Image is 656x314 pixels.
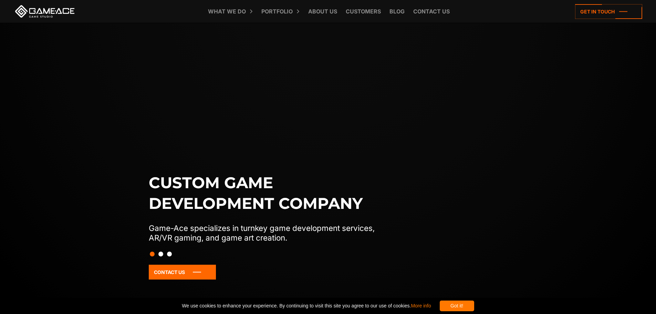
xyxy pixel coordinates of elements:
[149,265,216,280] a: Contact Us
[440,301,474,311] div: Got it!
[158,248,163,260] button: Slide 2
[411,303,431,308] a: More info
[150,248,155,260] button: Slide 1
[575,4,642,19] a: Get in touch
[182,301,431,311] span: We use cookies to enhance your experience. By continuing to visit this site you agree to our use ...
[149,223,389,243] p: Game-Ace specializes in turnkey game development services, AR/VR gaming, and game art creation.
[149,172,389,214] h1: Custom game development company
[167,248,172,260] button: Slide 3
